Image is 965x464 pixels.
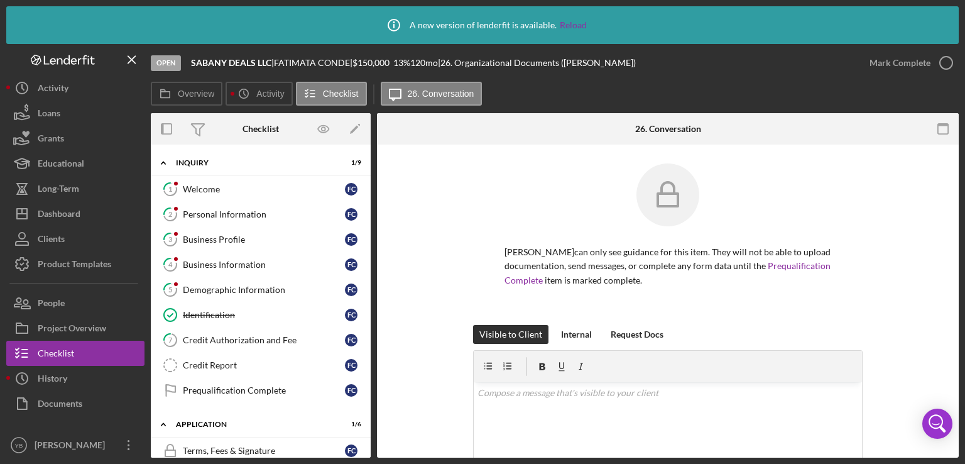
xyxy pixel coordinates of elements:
button: Product Templates [6,251,144,277]
div: Clients [38,226,65,255]
div: Inquiry [176,159,330,167]
div: Checklist [38,341,74,369]
div: Open [151,55,181,71]
button: Checklist [6,341,144,366]
tspan: 7 [168,336,173,344]
button: Mark Complete [857,50,959,75]
div: Grants [38,126,64,154]
div: F C [345,445,357,457]
div: FATIMATA CONDE | [274,58,352,68]
div: F C [345,258,357,271]
div: Welcome [183,184,345,194]
div: F C [345,334,357,346]
a: Prequalification CompleteFC [157,378,364,403]
a: 4Business InformationFC [157,252,364,277]
div: F C [345,384,357,397]
div: People [38,290,65,319]
p: [PERSON_NAME] can only see guidance for this item. They will not be able to upload documentation,... [504,245,831,287]
label: 26. Conversation [408,89,474,99]
div: Personal Information [183,209,345,219]
button: Loans [6,101,144,126]
button: Clients [6,226,144,251]
label: Activity [256,89,284,99]
button: Internal [555,325,598,344]
div: F C [345,359,357,372]
div: 120 mo [410,58,438,68]
div: Activity [38,75,68,104]
button: Overview [151,82,222,106]
button: YB[PERSON_NAME] [6,433,144,458]
tspan: 3 [168,235,172,243]
div: Product Templates [38,251,111,280]
a: IdentificationFC [157,302,364,328]
button: Educational [6,151,144,176]
div: Project Overview [38,316,106,344]
a: Prequalification Complete [504,260,831,285]
div: F C [345,183,357,196]
tspan: 4 [168,260,173,268]
div: [PERSON_NAME] [31,433,113,461]
div: Documents [38,391,82,419]
a: Credit ReportFC [157,353,364,378]
div: Request Docs [611,325,663,344]
button: Visible to Client [473,325,548,344]
div: | [191,58,274,68]
button: Request Docs [604,325,670,344]
div: 1 / 6 [339,421,361,428]
div: Open Intercom Messenger [922,409,952,439]
div: 13 % [393,58,410,68]
div: Visible to Client [479,325,542,344]
span: $150,000 [352,57,390,68]
tspan: 2 [168,210,172,218]
tspan: 1 [168,185,172,193]
div: Business Information [183,260,345,270]
text: YB [15,442,23,449]
a: 3Business ProfileFC [157,227,364,252]
label: Overview [178,89,214,99]
div: Business Profile [183,235,345,245]
button: People [6,290,144,316]
a: Grants [6,126,144,151]
button: Documents [6,391,144,416]
a: 2Personal InformationFC [157,202,364,227]
button: Project Overview [6,316,144,341]
div: Prequalification Complete [183,385,345,395]
div: Credit Authorization and Fee [183,335,345,345]
div: F C [345,309,357,321]
a: Reload [560,20,587,30]
div: F C [345,208,357,221]
button: 26. Conversation [381,82,482,106]
tspan: 5 [168,285,172,294]
button: Checklist [296,82,367,106]
div: Mark Complete [870,50,930,75]
b: SABANY DEALS LLC [191,57,271,68]
div: Checklist [243,124,279,134]
label: Checklist [323,89,359,99]
div: Terms, Fees & Signature [183,446,345,456]
button: History [6,366,144,391]
a: 1WelcomeFC [157,177,364,202]
div: Loans [38,101,60,129]
div: Demographic Information [183,285,345,295]
button: Long-Term [6,176,144,201]
a: 7Credit Authorization and FeeFC [157,328,364,353]
div: Identification [183,310,345,320]
div: | 26. Organizational Documents ([PERSON_NAME]) [438,58,636,68]
button: Activity [6,75,144,101]
div: Credit Report [183,360,345,370]
a: Terms, Fees & SignatureFC [157,438,364,463]
button: Dashboard [6,201,144,226]
div: History [38,366,67,394]
div: 26. Conversation [635,124,701,134]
